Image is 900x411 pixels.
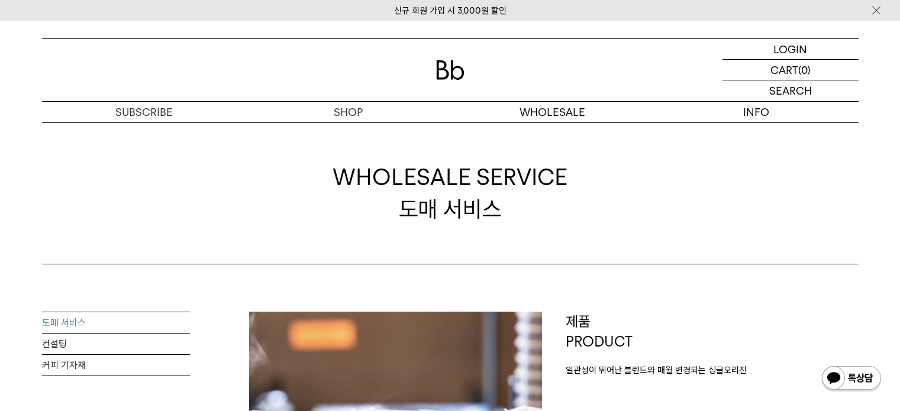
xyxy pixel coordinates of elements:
[42,334,190,355] a: 컨설팅
[566,312,859,351] p: 제품 PRODUCT
[566,363,859,377] p: 일관성이 뛰어난 블렌드와 매월 변경되는 싱글오리진
[722,39,859,60] a: LOGIN
[769,80,812,101] p: SEARCH
[42,312,190,334] a: 도매 서비스
[722,60,859,80] a: CART (0)
[821,365,882,393] img: 카카오톡 채널 1:1 채팅 버튼
[246,102,450,122] a: SHOP
[773,39,807,59] p: LOGIN
[450,102,654,122] p: WHOLESALE
[654,102,859,122] p: INFO
[798,60,811,80] p: (0)
[436,60,464,80] img: 로고
[770,60,798,80] p: CART
[42,102,246,122] a: SUBSCRIBE
[333,161,567,224] div: 도매 서비스
[394,5,507,16] a: 신규 회원 가입 시 3,000원 할인
[333,161,567,193] span: WHOLESALE SERVICE
[42,355,190,376] a: 커피 기자재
